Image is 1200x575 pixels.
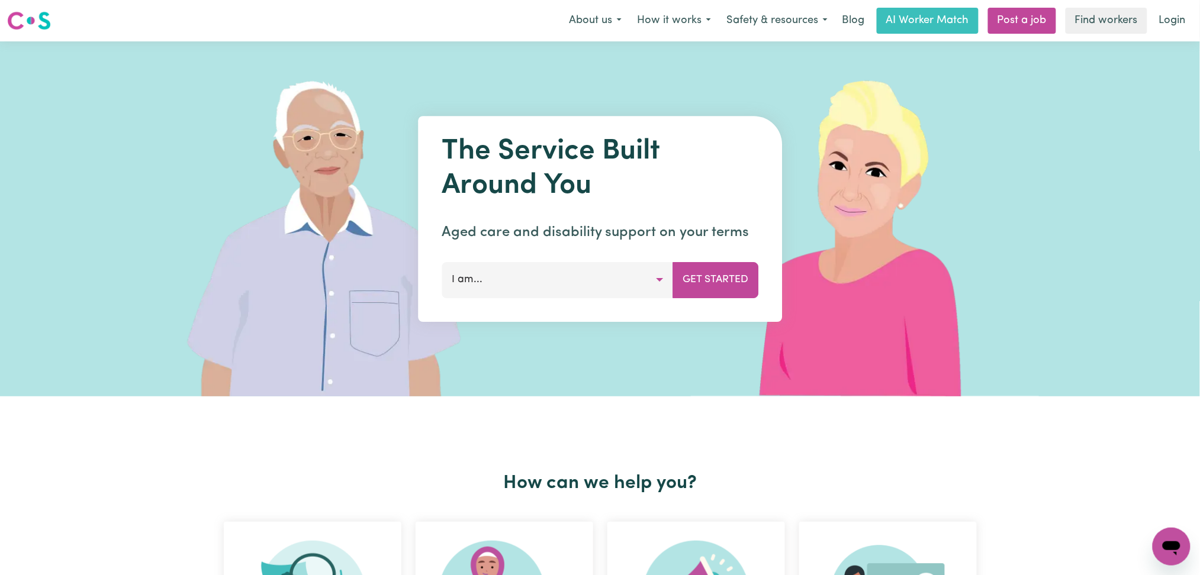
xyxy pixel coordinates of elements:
[7,10,51,31] img: Careseekers logo
[719,8,835,33] button: Safety & resources
[1066,8,1147,34] a: Find workers
[673,262,758,298] button: Get Started
[442,135,758,203] h1: The Service Built Around You
[442,222,758,243] p: Aged care and disability support on your terms
[217,472,984,495] h2: How can we help you?
[1152,8,1193,34] a: Login
[1153,528,1191,566] iframe: Button to launch messaging window
[7,7,51,34] a: Careseekers logo
[877,8,979,34] a: AI Worker Match
[835,8,872,34] a: Blog
[442,262,673,298] button: I am...
[988,8,1056,34] a: Post a job
[561,8,629,33] button: About us
[629,8,719,33] button: How it works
